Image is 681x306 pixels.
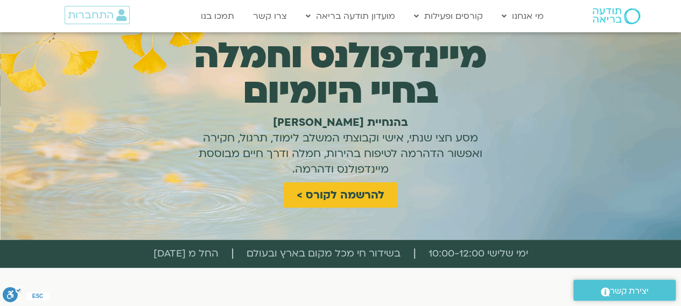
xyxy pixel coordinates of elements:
a: להרשמה לקורס > [284,182,397,208]
a: צרו קשר [248,6,292,26]
h1: מסע חצי שנתי, אישי וקבוצתי המשלב לימוד, תרגול, חקירה ואפשור הדהרמה לטיפוח בהירות, חמלה ודרך חיים ... [190,115,492,177]
a: התחברות [65,6,130,24]
a: יצירת קשר [573,280,676,301]
h1: מיינדפולנס וחמלה בחיי היומיום [179,38,502,109]
span: התחברות [68,9,114,21]
span: ימי שלישי 10:00-12:00 [429,245,528,262]
img: תודעה בריאה [593,8,640,24]
a: מועדון תודעה בריאה [300,6,401,26]
span: בשידור חי מכל מקום בארץ ובעולם [247,245,401,262]
span: להרשמה לקורס > [297,189,384,201]
span: יצירת קשר [610,284,649,298]
b: בהנחיית [PERSON_NAME] [273,115,408,130]
a: תמכו בנו [195,6,240,26]
a: קורסים ופעילות [409,6,488,26]
span: החל מ [DATE]​ [153,245,219,262]
a: מי אנחנו [496,6,549,26]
